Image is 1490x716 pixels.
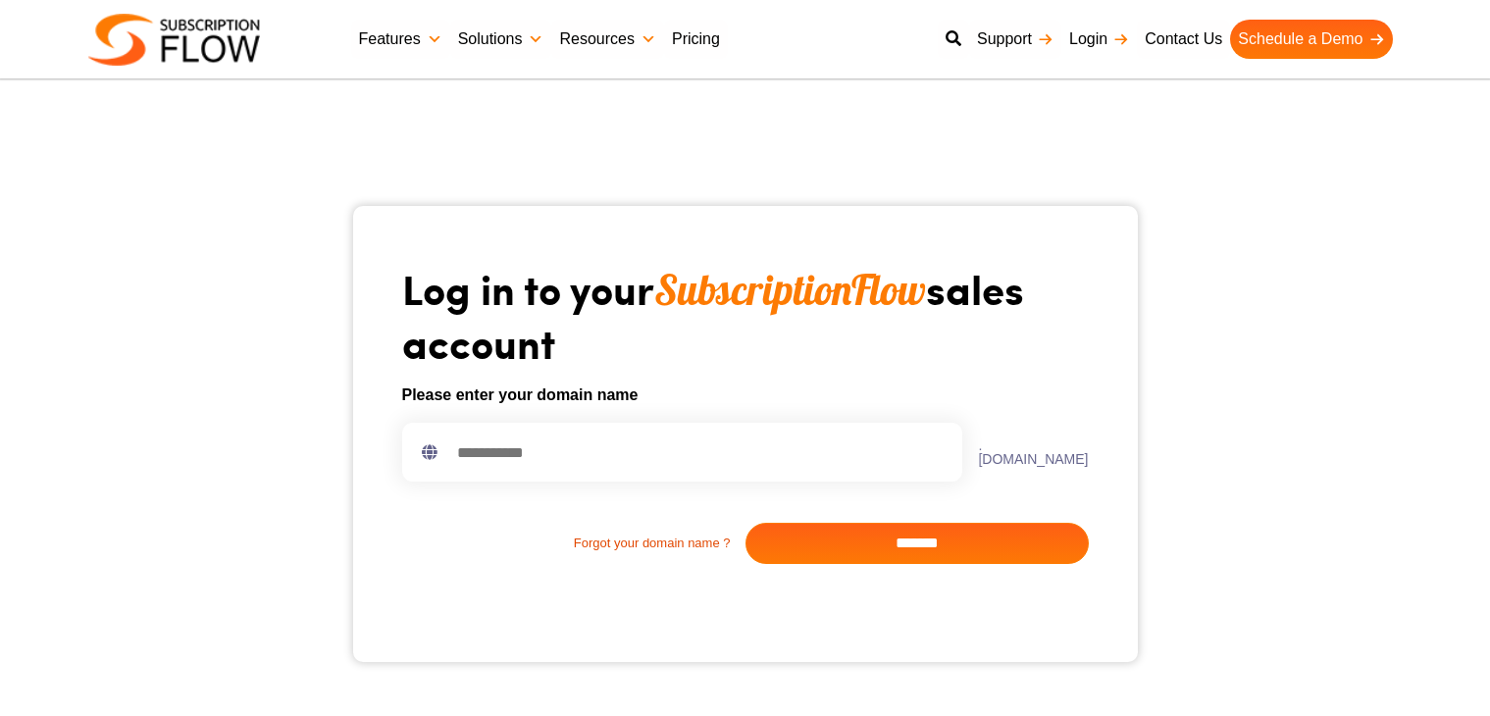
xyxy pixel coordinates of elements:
span: SubscriptionFlow [654,264,926,316]
a: Features [351,20,450,59]
a: Contact Us [1137,20,1230,59]
a: Solutions [450,20,552,59]
a: Schedule a Demo [1230,20,1392,59]
a: Resources [551,20,663,59]
img: Subscriptionflow [88,14,260,66]
h1: Log in to your sales account [402,263,1089,368]
h6: Please enter your domain name [402,384,1089,407]
a: Pricing [664,20,728,59]
a: Login [1061,20,1137,59]
a: Support [969,20,1061,59]
label: .[DOMAIN_NAME] [962,438,1088,466]
a: Forgot your domain name ? [402,534,745,553]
